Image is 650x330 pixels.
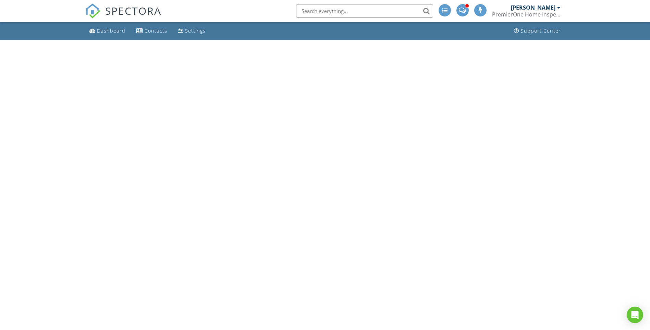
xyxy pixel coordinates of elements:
[511,4,555,11] div: [PERSON_NAME]
[627,307,643,323] div: Open Intercom Messenger
[296,4,433,18] input: Search everything...
[521,27,561,34] div: Support Center
[185,27,206,34] div: Settings
[175,25,208,37] a: Settings
[145,27,167,34] div: Contacts
[105,3,161,18] span: SPECTORA
[134,25,170,37] a: Contacts
[511,25,564,37] a: Support Center
[97,27,125,34] div: Dashboard
[87,25,128,37] a: Dashboard
[85,9,161,24] a: SPECTORA
[492,11,561,18] div: PremierOne Home Inspections
[85,3,100,19] img: The Best Home Inspection Software - Spectora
